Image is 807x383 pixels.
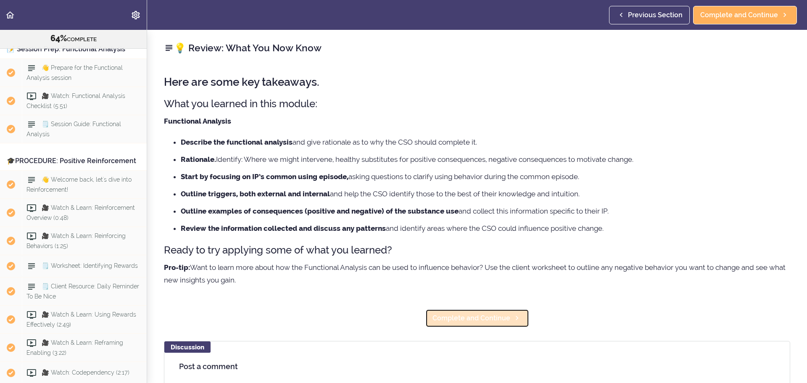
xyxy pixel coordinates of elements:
[181,224,386,232] strong: Review the information collected and discuss any patterns
[181,207,459,215] strong: Outline examples of consequences (positive and negative) of the substance use
[181,188,790,199] li: and help the CSO identify those to the best of their knowledge and intuition.
[628,10,683,20] span: Previous Section
[181,138,293,146] strong: Describe the functional analysis
[26,204,135,221] span: 🎥 Watch & Learn: Reinforcement Overview (0:48)
[11,33,136,44] div: COMPLETE
[164,117,231,125] strong: Functional Analysis
[164,341,211,353] div: Discussion
[693,6,797,24] a: Complete and Continue
[181,137,790,148] li: and give rationale as to why the CSO should complete it.
[26,65,123,81] span: 👋 Prepare for the Functional Analysis session
[26,93,125,109] span: 🎥 Watch: Functional Analysis Checklist (5:51)
[181,155,216,164] strong: Rationale.
[26,176,132,193] span: 👋 Welcome back, let's dive into Reinforcement!
[181,171,790,182] li: asking questions to clarify using behavior during the common episode.
[26,232,126,249] span: 🎥 Watch & Learn: Reinforcing Behaviors (1:25)
[50,33,67,43] span: 64%
[609,6,690,24] a: Previous Section
[42,369,129,376] span: 🎥 Watch: Codependency (2:17)
[164,243,790,257] h3: Ready to try applying some of what you learned?
[181,190,330,198] strong: Outline triggers, both external and internal
[26,339,123,356] span: 🎥 Watch & Learn: Reframing Enabling (3:22)
[179,362,775,371] h4: Post a comment
[181,172,348,181] strong: Start by focusing on IP’s common using episode,
[700,10,778,20] span: Complete and Continue
[164,76,790,88] h2: Here are some key takeaways.
[26,121,121,137] span: 🗒️ Session Guide: Functional Analysis
[433,313,510,323] span: Complete and Continue
[131,10,141,20] svg: Settings Menu
[181,223,790,234] li: and identify areas where the CSO could influence positive change.
[26,311,136,328] span: 🎥 Watch & Learn: Using Rewards Effectively (2:49)
[164,263,190,272] strong: Pro-tip:
[164,41,790,55] h2: 💡 Review: What You Now Know
[26,283,139,299] span: 🗒️ Client Resource: Daily Reminder To Be Nice
[164,261,790,286] p: Want to learn more about how the Functional Analysis can be used to influence behavior? Use the c...
[5,10,15,20] svg: Back to course curriculum
[181,154,790,165] li: Identify: Where we might intervene, healthy substitutes for positive consequences, negative conse...
[425,309,529,328] a: Complete and Continue
[42,262,138,269] span: 🗒️ Worksheet: Identifying Rewards
[164,97,790,111] h3: What you learned in this module:
[181,206,790,217] li: and collect this information specific to their IP.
